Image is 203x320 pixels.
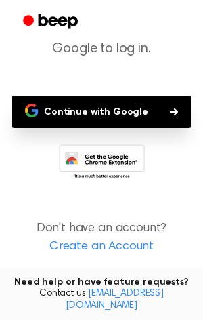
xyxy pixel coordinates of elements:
a: Create an Account [14,238,189,256]
span: Contact us [8,288,195,312]
button: Continue with Google [12,96,191,128]
a: Beep [14,9,90,35]
a: [EMAIL_ADDRESS][DOMAIN_NAME] [66,289,164,311]
p: Don't have an account? [11,220,192,256]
